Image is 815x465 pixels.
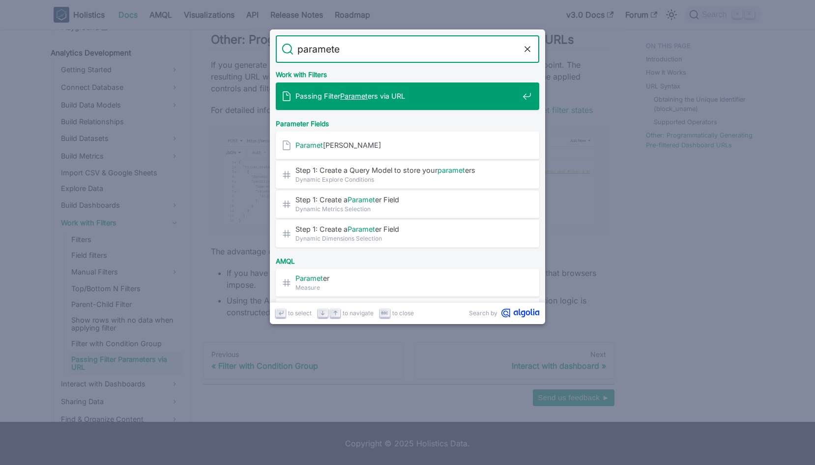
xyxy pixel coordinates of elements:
span: Search by [469,308,497,318]
div: Work with Filters [274,63,541,82]
span: to select [288,308,312,318]
a: Paramet[PERSON_NAME] [276,132,539,159]
mark: paramet [437,166,465,174]
mark: Paramet [348,225,375,233]
a: Parameter​Measure [276,269,539,297]
span: [PERSON_NAME] [295,140,519,150]
div: Parameter Fields [274,112,541,132]
span: Dynamic Dimensions Selection [295,234,519,243]
span: er​ [295,274,519,283]
button: Clear the query [522,43,533,55]
a: Parameter Definition​AML Dashboard [276,299,539,326]
span: Step 1: Create a er Field​ [295,224,519,234]
input: Search docs [293,35,522,63]
a: Step 1: Create aParameter Field​Dynamic Dimensions Selection [276,220,539,247]
span: Step 1: Create a er Field​ [295,195,519,204]
svg: Arrow up [332,309,339,317]
span: to close [392,308,414,318]
span: Step 1: Create a Query Model to store your ers​ [295,165,519,175]
a: Search byAlgolia [469,308,539,318]
div: AMQL [274,249,541,269]
span: Dynamic Explore Conditions [295,175,519,184]
svg: Enter key [277,309,285,317]
mark: Paramet [340,92,368,100]
a: Step 1: Create aParameter Field​Dynamic Metrics Selection [276,191,539,218]
svg: Algolia [501,308,539,318]
a: Step 1: Create a Query Model to store yourparameters​Dynamic Explore Conditions [276,161,539,189]
mark: Paramet [295,141,323,149]
span: Measure [295,283,519,292]
span: Dynamic Metrics Selection [295,204,519,214]
mark: Paramet [295,274,323,282]
svg: Arrow down [319,309,326,317]
span: Passing Filter ers via URL [295,91,519,101]
mark: Paramet [348,195,375,204]
svg: Escape key [381,309,388,317]
a: Passing FilterParameters via URL [276,82,539,110]
span: to navigate [343,308,374,318]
